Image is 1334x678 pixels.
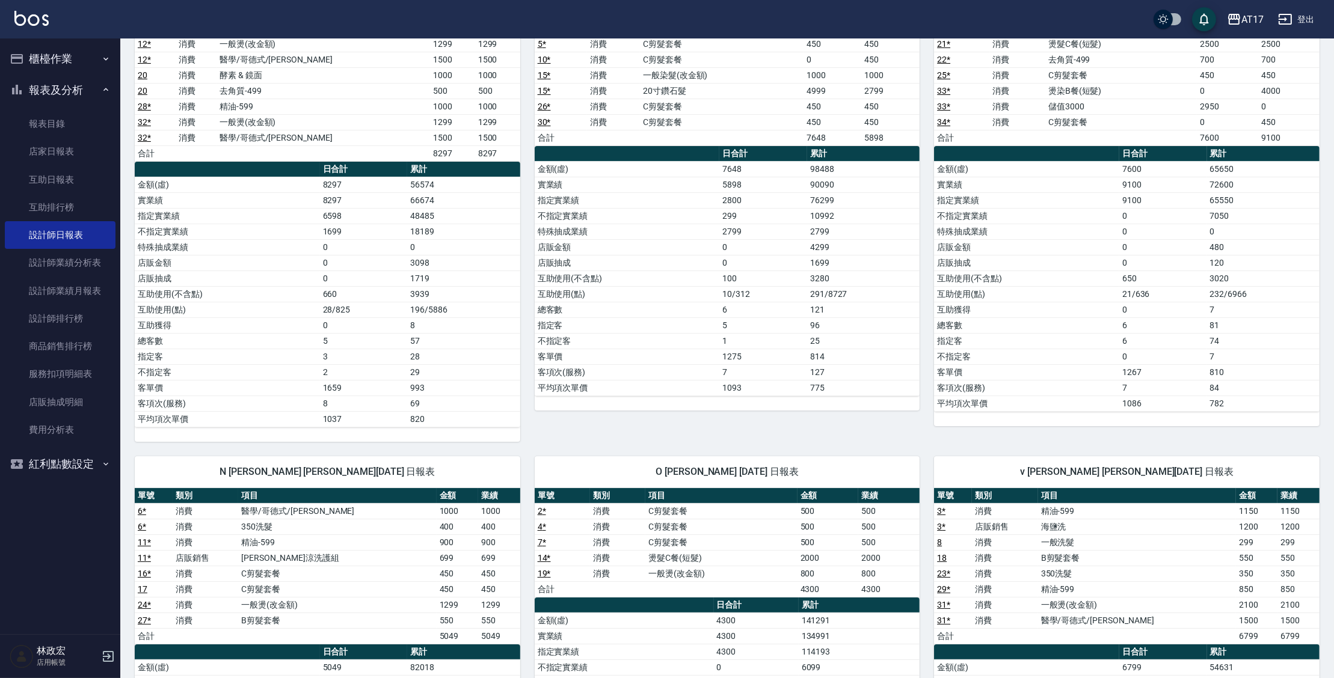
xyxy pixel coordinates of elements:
td: 1299 [475,114,520,130]
a: 店家日報表 [5,138,115,165]
a: 17 [138,584,147,594]
td: 28 [407,349,520,364]
td: 0 [320,270,408,286]
a: 20 [138,70,147,80]
td: 1000 [475,99,520,114]
th: 日合計 [719,146,807,162]
td: 4999 [804,83,862,99]
td: 0 [1258,99,1320,114]
td: 消費 [990,83,1045,99]
td: 消費 [176,52,217,67]
td: C剪髮套餐 [640,36,804,52]
td: 一般燙(改金額) [217,114,430,130]
td: 一般染髮(改金額) [640,67,804,83]
td: 消費 [587,83,640,99]
td: 700 [1258,52,1320,67]
button: 報表及分析 [5,75,115,106]
td: 精油-599 [217,99,430,114]
h5: 林政宏 [37,645,98,657]
td: 21/636 [1119,286,1207,302]
th: 類別 [972,488,1037,504]
td: 1150 [1277,503,1320,519]
td: 2799 [719,224,807,239]
td: 總客數 [535,302,720,317]
td: 金額(虛) [535,161,720,177]
td: 指定客 [135,349,320,364]
td: 81 [1207,317,1320,333]
td: 1500 [475,130,520,145]
td: 9100 [1258,130,1320,145]
td: 不指定實業績 [135,224,320,239]
td: 互助使用(點) [535,286,720,302]
th: 項目 [1038,488,1236,504]
td: 5898 [719,177,807,192]
td: 2500 [1258,36,1320,52]
a: 互助日報表 [5,166,115,194]
td: 指定實業績 [934,192,1119,208]
td: 金額(虛) [135,177,320,192]
td: 消費 [587,67,640,83]
td: 8 [320,395,408,411]
td: 7648 [804,130,862,145]
td: 互助使用(點) [934,286,1119,302]
td: 店販金額 [535,239,720,255]
td: 0 [1197,114,1258,130]
td: 1659 [320,380,408,395]
td: 7648 [719,161,807,177]
td: 450 [1197,67,1258,83]
a: 設計師業績分析表 [5,249,115,276]
th: 業績 [1277,488,1320,504]
td: 120 [1207,255,1320,270]
td: 0 [719,255,807,270]
td: 消費 [990,52,1045,67]
a: 報表目錄 [5,110,115,138]
td: 2799 [862,83,920,99]
table: a dense table [135,488,520,644]
a: 設計師排行榜 [5,305,115,332]
td: 不指定客 [934,349,1119,364]
th: 類別 [590,488,645,504]
td: 480 [1207,239,1320,255]
td: 660 [320,286,408,302]
a: 費用分析表 [5,416,115,444]
span: v [PERSON_NAME] [PERSON_NAME][DATE] 日報表 [948,466,1305,478]
td: 0 [1119,255,1207,270]
td: 1275 [719,349,807,364]
td: 8297 [475,145,520,161]
td: 0 [1119,239,1207,255]
td: 450 [804,99,862,114]
a: 設計師日報表 [5,221,115,249]
td: 450 [804,114,862,130]
td: 2 [320,364,408,380]
td: 450 [862,52,920,67]
td: 消費 [990,114,1045,130]
button: 紅利點數設定 [5,448,115,480]
td: 燙染B餐(短髮) [1045,83,1197,99]
td: 儲值3000 [1045,99,1197,114]
td: 不指定客 [535,333,720,349]
td: 5898 [862,130,920,145]
td: 100 [719,270,807,286]
td: 不指定實業績 [535,208,720,224]
th: 業績 [478,488,520,504]
td: 0 [407,239,520,255]
td: 指定客 [535,317,720,333]
td: 127 [807,364,920,380]
td: 消費 [173,519,238,534]
td: 客項次(服務) [934,380,1119,395]
td: 消費 [587,36,640,52]
td: 7600 [1197,130,1258,145]
td: 2950 [1197,99,1258,114]
td: 店販抽成 [934,255,1119,270]
table: a dense table [535,488,920,597]
td: 450 [862,99,920,114]
td: 66674 [407,192,520,208]
img: Logo [14,11,49,26]
td: 醫學/哥德式/[PERSON_NAME] [217,130,430,145]
th: 累計 [807,146,920,162]
td: 1299 [430,36,475,52]
td: 去角質-499 [1045,52,1197,67]
td: 1093 [719,380,807,395]
td: 810 [1207,364,1320,380]
td: 291/8727 [807,286,920,302]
